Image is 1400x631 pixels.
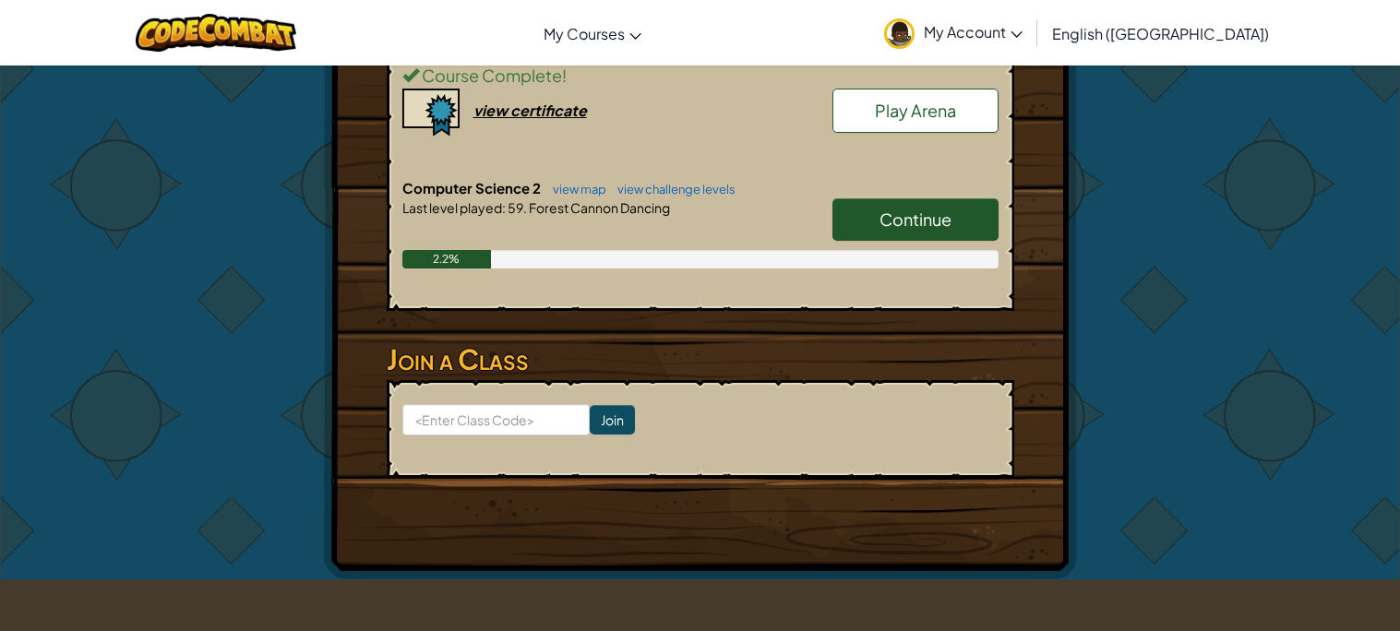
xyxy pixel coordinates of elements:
span: My Account [924,22,1023,42]
span: My Courses [544,24,625,43]
a: My Account [875,4,1032,62]
span: Computer Science 2 [402,179,544,196]
img: CodeCombat logo [136,14,297,52]
a: English ([GEOGRAPHIC_DATA]) [1043,8,1278,58]
a: view certificate [402,101,587,120]
img: avatar [884,18,915,49]
input: <Enter Class Code> [402,404,590,435]
span: Play Arena [875,100,956,121]
span: Continue [879,208,951,230]
span: Course Complete [419,65,562,86]
div: 2.2% [402,250,492,268]
span: Forest Cannon Dancing [527,199,670,216]
a: view map [544,182,606,196]
span: English ([GEOGRAPHIC_DATA]) [1052,24,1269,43]
h3: Join a Class [387,339,1014,380]
span: ! [562,65,567,86]
span: Last level played [402,199,502,216]
span: 59. [506,199,527,216]
a: view challenge levels [608,182,736,196]
img: certificate-icon.png [402,89,460,137]
div: view certificate [473,101,587,120]
a: My Courses [534,8,651,58]
span: : [502,199,506,216]
input: Join [590,405,635,435]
